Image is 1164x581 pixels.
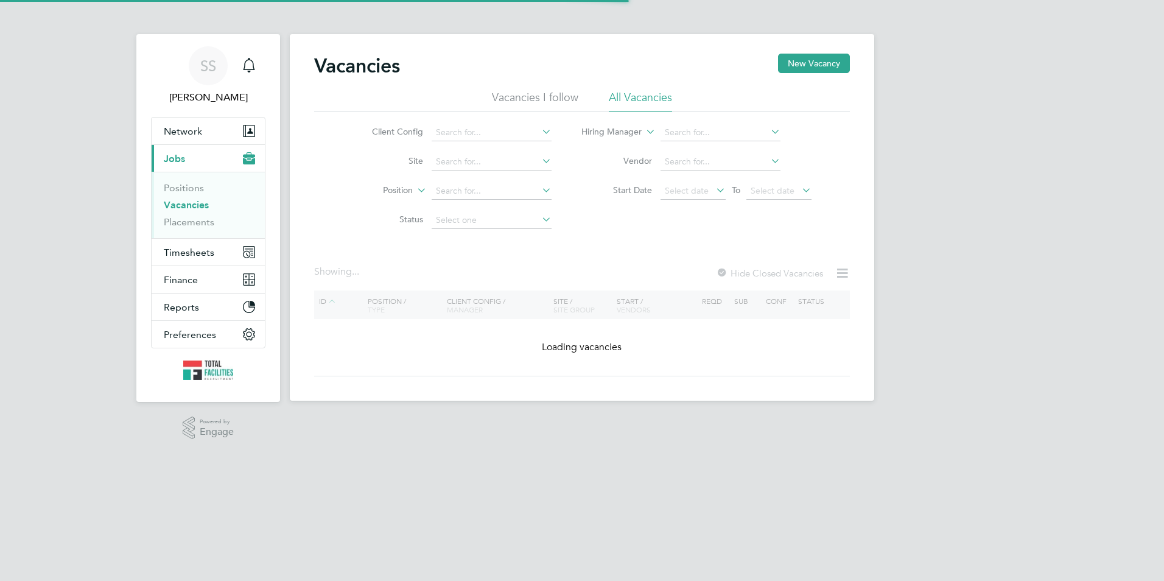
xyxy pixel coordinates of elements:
[582,155,652,166] label: Vendor
[164,329,216,340] span: Preferences
[609,90,672,112] li: All Vacancies
[314,54,400,78] h2: Vacancies
[492,90,578,112] li: Vacancies I follow
[353,126,423,137] label: Client Config
[183,417,234,440] a: Powered byEngage
[314,266,362,278] div: Showing
[164,153,185,164] span: Jobs
[353,155,423,166] label: Site
[164,216,214,228] a: Placements
[778,54,850,73] button: New Vacancy
[164,247,214,258] span: Timesheets
[751,185,794,196] span: Select date
[151,361,265,380] a: Go to home page
[164,274,198,286] span: Finance
[164,125,202,137] span: Network
[151,46,265,105] a: SS[PERSON_NAME]
[152,294,265,320] button: Reports
[661,153,780,171] input: Search for...
[183,361,233,380] img: tfrecruitment-logo-retina.png
[572,126,642,138] label: Hiring Manager
[432,183,552,200] input: Search for...
[136,34,280,402] nav: Main navigation
[716,267,823,279] label: Hide Closed Vacancies
[200,417,234,427] span: Powered by
[200,58,216,74] span: SS
[164,182,204,194] a: Positions
[164,199,209,211] a: Vacancies
[432,153,552,171] input: Search for...
[352,266,359,278] span: ...
[164,301,199,313] span: Reports
[152,321,265,348] button: Preferences
[152,118,265,144] button: Network
[343,185,413,197] label: Position
[661,124,780,141] input: Search for...
[432,212,552,229] input: Select one
[152,239,265,266] button: Timesheets
[152,145,265,172] button: Jobs
[353,214,423,225] label: Status
[728,182,744,198] span: To
[200,427,234,437] span: Engage
[152,172,265,238] div: Jobs
[151,90,265,105] span: Sam Skinner
[665,185,709,196] span: Select date
[152,266,265,293] button: Finance
[432,124,552,141] input: Search for...
[582,185,652,195] label: Start Date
